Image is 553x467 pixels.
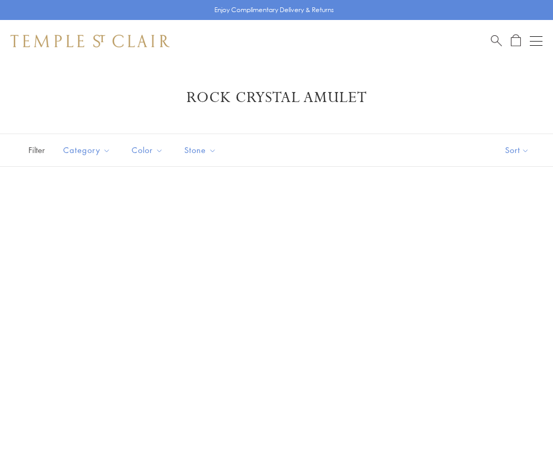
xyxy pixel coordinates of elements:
[11,35,170,47] img: Temple St. Clair
[481,134,553,166] button: Show sort by
[179,144,224,157] span: Stone
[124,138,171,162] button: Color
[530,35,542,47] button: Open navigation
[126,144,171,157] span: Color
[55,138,118,162] button: Category
[491,34,502,47] a: Search
[511,34,521,47] a: Open Shopping Bag
[26,88,527,107] h1: Rock Crystal Amulet
[214,5,334,15] p: Enjoy Complimentary Delivery & Returns
[176,138,224,162] button: Stone
[58,144,118,157] span: Category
